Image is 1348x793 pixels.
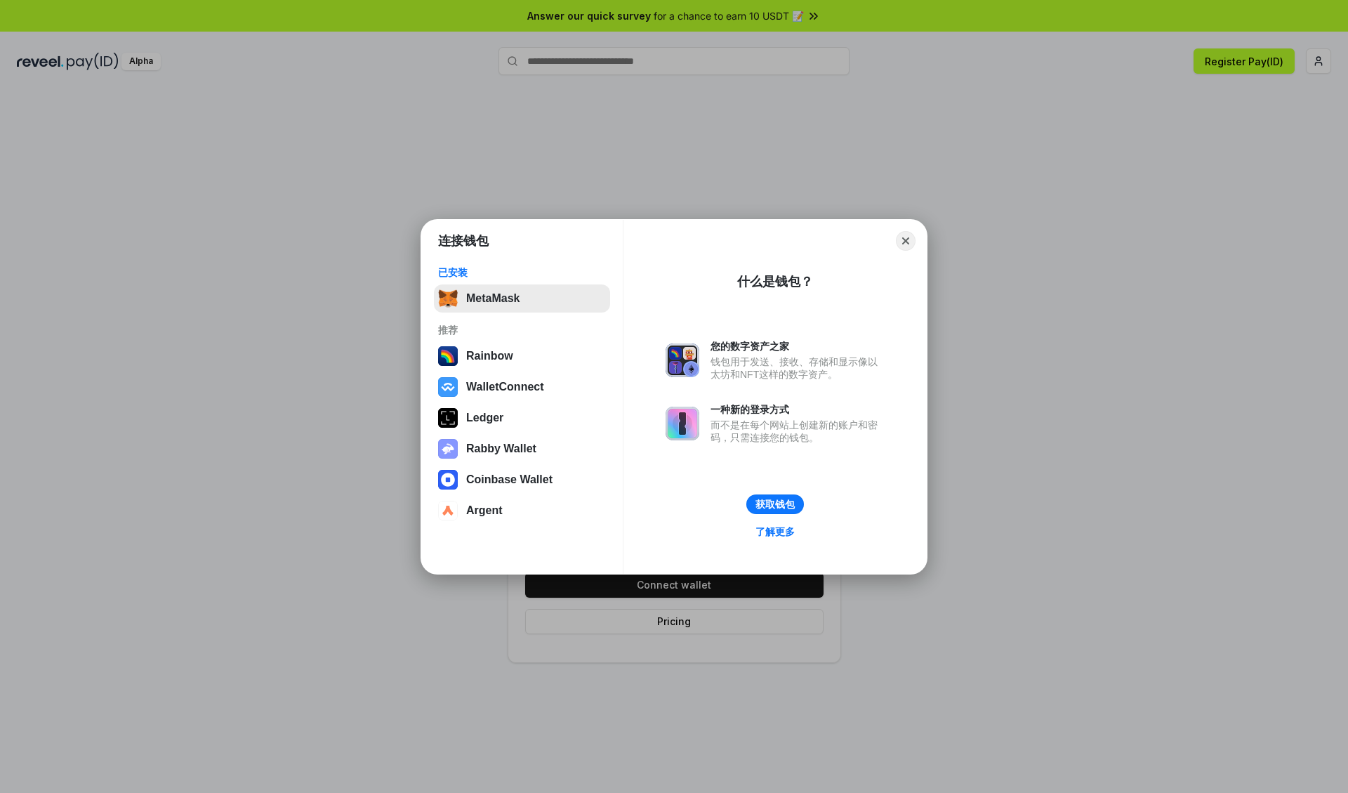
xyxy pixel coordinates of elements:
[434,466,610,494] button: Coinbase Wallet
[666,343,699,377] img: svg+xml,%3Csvg%20xmlns%3D%22http%3A%2F%2Fwww.w3.org%2F2000%2Fsvg%22%20fill%3D%22none%22%20viewBox...
[466,443,536,455] div: Rabby Wallet
[466,292,520,305] div: MetaMask
[438,408,458,428] img: svg+xml,%3Csvg%20xmlns%3D%22http%3A%2F%2Fwww.w3.org%2F2000%2Fsvg%22%20width%3D%2228%22%20height%3...
[466,412,503,424] div: Ledger
[438,501,458,520] img: svg+xml,%3Csvg%20width%3D%2228%22%20height%3D%2228%22%20viewBox%3D%220%200%2028%2028%22%20fill%3D...
[711,355,885,381] div: 钱包用于发送、接收、存储和显示像以太坊和NFT这样的数字资产。
[438,324,606,336] div: 推荐
[711,340,885,353] div: 您的数字资产之家
[666,407,699,440] img: svg+xml,%3Csvg%20xmlns%3D%22http%3A%2F%2Fwww.w3.org%2F2000%2Fsvg%22%20fill%3D%22none%22%20viewBox...
[896,231,916,251] button: Close
[434,497,610,525] button: Argent
[438,346,458,366] img: svg+xml,%3Csvg%20width%3D%22120%22%20height%3D%22120%22%20viewBox%3D%220%200%20120%20120%22%20fil...
[466,504,503,517] div: Argent
[466,350,513,362] div: Rainbow
[466,473,553,486] div: Coinbase Wallet
[434,342,610,370] button: Rainbow
[438,470,458,490] img: svg+xml,%3Csvg%20width%3D%2228%22%20height%3D%2228%22%20viewBox%3D%220%200%2028%2028%22%20fill%3D...
[746,494,804,514] button: 获取钱包
[434,435,610,463] button: Rabby Wallet
[737,273,813,290] div: 什么是钱包？
[438,289,458,308] img: svg+xml,%3Csvg%20fill%3D%22none%22%20height%3D%2233%22%20viewBox%3D%220%200%2035%2033%22%20width%...
[466,381,544,393] div: WalletConnect
[438,377,458,397] img: svg+xml,%3Csvg%20width%3D%2228%22%20height%3D%2228%22%20viewBox%3D%220%200%2028%2028%22%20fill%3D...
[755,525,795,538] div: 了解更多
[434,404,610,432] button: Ledger
[438,439,458,459] img: svg+xml,%3Csvg%20xmlns%3D%22http%3A%2F%2Fwww.w3.org%2F2000%2Fsvg%22%20fill%3D%22none%22%20viewBox...
[711,419,885,444] div: 而不是在每个网站上创建新的账户和密码，只需连接您的钱包。
[434,284,610,313] button: MetaMask
[747,523,803,541] a: 了解更多
[755,498,795,511] div: 获取钱包
[434,373,610,401] button: WalletConnect
[438,232,489,249] h1: 连接钱包
[711,403,885,416] div: 一种新的登录方式
[438,266,606,279] div: 已安装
